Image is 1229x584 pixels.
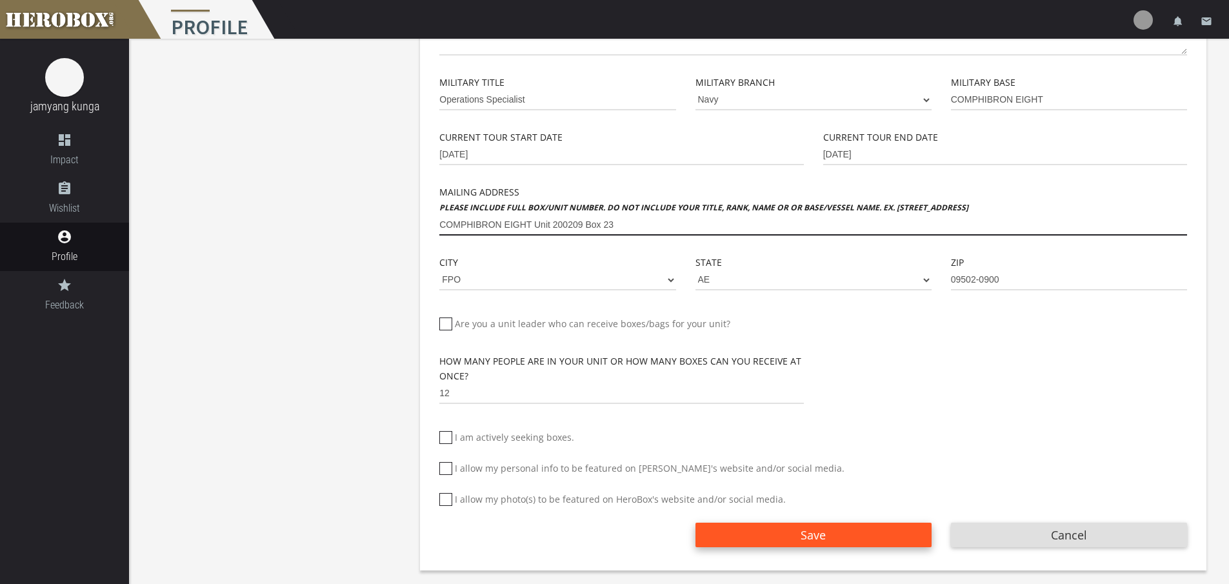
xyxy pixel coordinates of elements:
[439,75,505,90] label: Military Title
[801,527,826,543] span: Save
[951,255,964,270] label: Zip
[439,185,968,215] label: Mailing Address
[823,145,1187,165] input: MM-DD-YYYY
[439,492,786,507] label: I allow my photo(s) to be featured on HeroBox's website and/or social media.
[439,130,563,145] label: Current Tour Start Date
[439,145,803,165] input: MM-DD-YYYY
[57,229,72,245] i: account_circle
[439,316,730,331] label: Are you a unit leader who can receive boxes/bags for your unit?
[823,130,938,145] label: Current Tour End Date
[1172,15,1184,27] i: notifications
[695,523,932,547] button: Save
[695,255,722,270] label: State
[1134,10,1153,30] img: user-image
[30,99,99,113] a: jamyang kunga
[439,202,968,213] b: Please include full box/unit number. Do not include your title, rank, name or or base/vessel name...
[439,430,574,445] label: I am actively seeking boxes.
[695,75,775,90] label: Military Branch
[951,75,1015,90] label: Military Base
[439,461,844,476] label: I allow my personal info to be featured on [PERSON_NAME]'s website and/or social media.
[951,523,1187,547] button: Cancel
[1201,15,1212,27] i: email
[439,354,803,383] label: How many people are in your unit or how many boxes can you receive at once?
[439,255,458,270] label: City
[45,58,84,97] img: image
[439,383,803,404] input: 1-500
